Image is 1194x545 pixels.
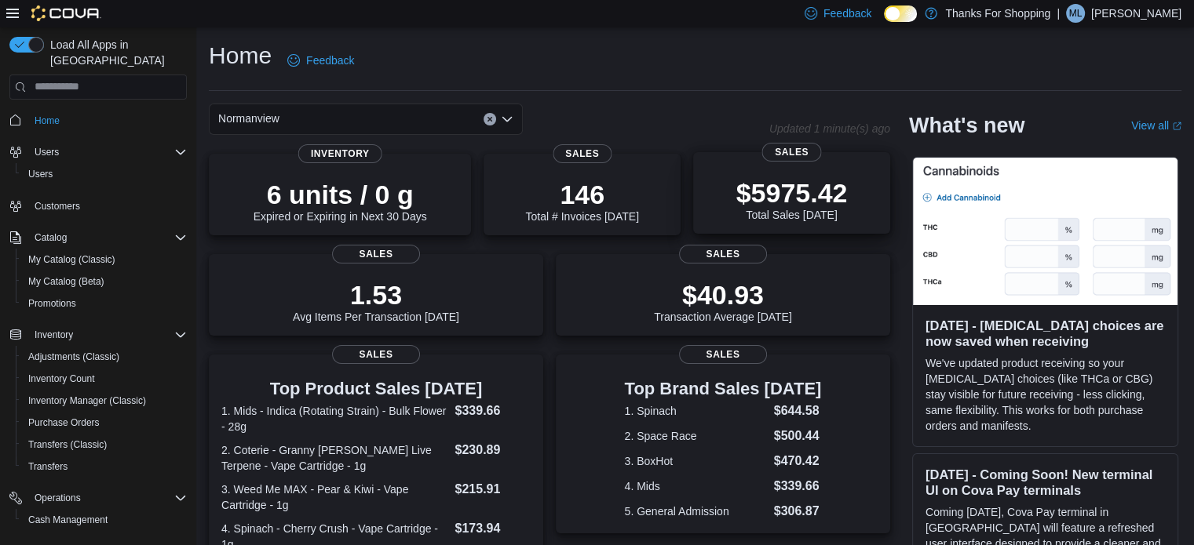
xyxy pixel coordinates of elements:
button: Inventory Count [16,368,193,390]
button: Inventory [3,324,193,346]
span: Sales [679,345,767,364]
span: Sales [679,245,767,263]
dt: 3. BoxHot [625,453,768,469]
span: Inventory [298,144,382,163]
button: Customers [3,194,193,217]
a: Transfers (Classic) [22,435,113,454]
span: Transfers (Classic) [22,435,187,454]
button: Transfers (Classic) [16,434,193,456]
h3: Top Product Sales [DATE] [221,380,531,398]
span: Customers [35,200,80,213]
button: Cash Management [16,509,193,531]
span: Load All Apps in [GEOGRAPHIC_DATA] [44,37,187,68]
dt: 4. Mids [625,478,768,494]
span: Sales [762,143,821,162]
span: Home [28,111,187,130]
a: Inventory Count [22,369,101,388]
span: Customers [28,196,187,216]
div: Avg Items Per Transaction [DATE] [293,279,459,323]
span: Cash Management [28,514,108,526]
dd: $339.66 [774,477,822,496]
a: My Catalog (Beta) [22,272,111,291]
button: Transfers [16,456,193,478]
span: Operations [28,489,187,507]
span: Inventory Count [22,369,187,388]
span: Promotions [28,297,76,310]
span: Sales [332,245,420,263]
span: Users [28,168,53,180]
img: Cova [31,5,101,21]
button: Promotions [16,292,193,314]
button: Catalog [3,227,193,249]
dd: $215.91 [455,480,530,499]
dd: $230.89 [455,441,530,460]
a: Home [28,111,66,130]
div: Transaction Average [DATE] [654,279,792,323]
span: Transfers (Classic) [28,438,107,451]
a: Users [22,165,59,183]
span: Adjustments (Classic) [28,351,119,363]
span: Purchase Orders [22,413,187,432]
dt: 5. General Admission [625,503,768,519]
span: ML [1069,4,1083,23]
a: Customers [28,197,86,216]
span: Users [28,143,187,162]
span: Users [35,146,59,158]
input: Dark Mode [884,5,917,22]
div: Expired or Expiring in Next 30 Days [254,179,427,223]
p: $5975.42 [736,177,848,209]
span: Feedback [823,5,871,21]
p: 146 [525,179,638,210]
button: Home [3,109,193,132]
svg: External link [1172,122,1181,131]
span: Sales [553,144,612,163]
span: Inventory Manager (Classic) [28,394,146,407]
span: My Catalog (Classic) [22,250,187,269]
span: Adjustments (Classic) [22,347,187,366]
dt: 1. Spinach [625,403,768,419]
div: Total Sales [DATE] [736,177,848,221]
a: View allExternal link [1131,119,1181,132]
button: Inventory [28,325,79,344]
dd: $339.66 [455,401,530,420]
a: Transfers [22,457,74,476]
div: Mike Lysack [1066,4,1085,23]
h3: [DATE] - [MEDICAL_DATA] choices are now saved when receiving [926,318,1165,349]
h3: Top Brand Sales [DATE] [625,380,822,398]
dd: $470.42 [774,452,822,471]
dd: $644.58 [774,401,822,420]
p: Updated 1 minute(s) ago [769,122,890,135]
button: Users [28,143,65,162]
a: Cash Management [22,510,114,529]
a: Inventory Manager (Classic) [22,391,152,410]
button: Purchase Orders [16,412,193,434]
span: Purchase Orders [28,416,100,429]
dt: 2. Coterie - Granny [PERSON_NAME] Live Terpene - Vape Cartridge - 1g [221,442,448,474]
dd: $173.94 [455,519,530,538]
p: $40.93 [654,279,792,311]
button: Open list of options [501,113,513,125]
button: Clear input [484,113,496,125]
a: Adjustments (Classic) [22,347,126,366]
dd: $500.44 [774,427,822,445]
p: 6 units / 0 g [254,179,427,210]
div: Total # Invoices [DATE] [525,179,638,223]
dt: 1. Mids - Indica (Rotating Strain) - Bulk Flower - 28g [221,403,448,434]
span: Users [22,165,187,183]
h1: Home [209,40,272,71]
p: We've updated product receiving so your [MEDICAL_DATA] choices (like THCa or CBG) stay visible fo... [926,355,1165,434]
button: My Catalog (Beta) [16,271,193,292]
span: Inventory [35,329,73,341]
button: Operations [3,487,193,509]
button: Inventory Manager (Classic) [16,390,193,412]
span: Operations [35,492,81,504]
a: My Catalog (Classic) [22,250,122,269]
button: Users [3,141,193,163]
span: Catalog [35,231,67,244]
span: Inventory Count [28,372,95,385]
dt: 3. Weed Me MAX - Pear & Kiwi - Vape Cartridge - 1g [221,481,448,513]
a: Feedback [281,45,360,76]
span: Transfers [22,457,187,476]
button: Adjustments (Classic) [16,346,193,368]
